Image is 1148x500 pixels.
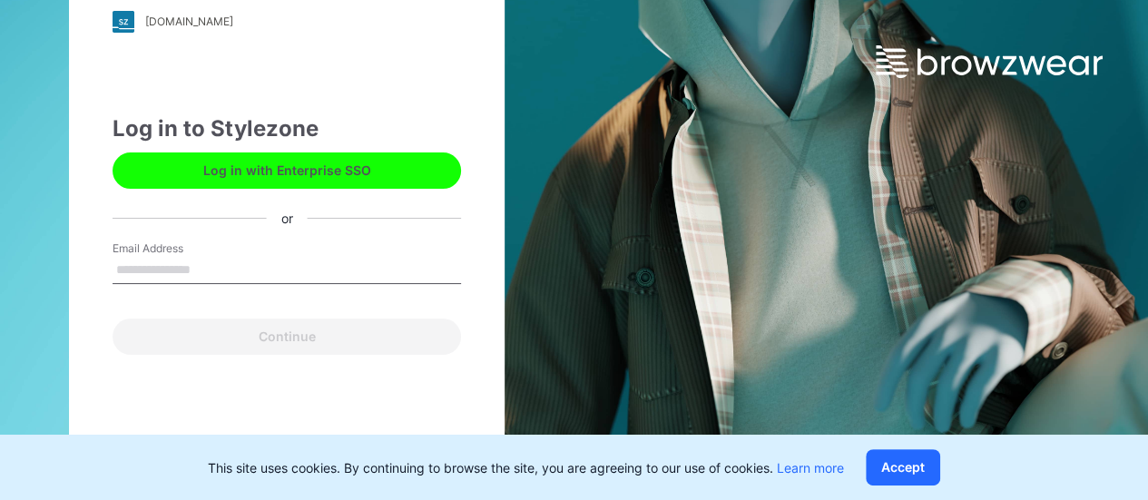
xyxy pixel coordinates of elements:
[866,449,940,485] button: Accept
[145,15,233,28] div: [DOMAIN_NAME]
[267,209,308,228] div: or
[113,11,134,33] img: stylezone-logo.562084cfcfab977791bfbf7441f1a819.svg
[208,458,844,477] p: This site uses cookies. By continuing to browse the site, you are agreeing to our use of cookies.
[113,11,461,33] a: [DOMAIN_NAME]
[113,240,240,257] label: Email Address
[113,113,461,145] div: Log in to Stylezone
[113,152,461,189] button: Log in with Enterprise SSO
[777,460,844,475] a: Learn more
[876,45,1103,78] img: browzwear-logo.e42bd6dac1945053ebaf764b6aa21510.svg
